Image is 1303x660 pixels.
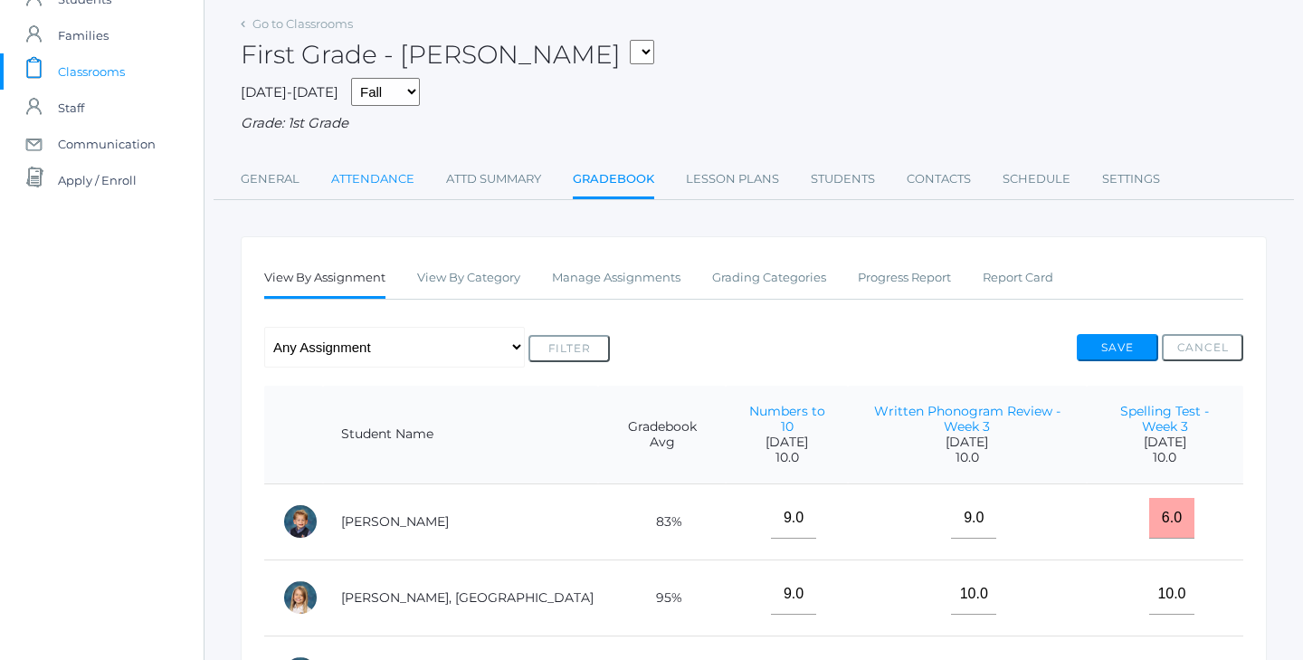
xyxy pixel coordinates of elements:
[858,260,951,296] a: Progress Report
[446,161,541,197] a: Attd Summary
[58,17,109,53] span: Families
[417,260,520,296] a: View By Category
[241,161,300,197] a: General
[712,260,826,296] a: Grading Categories
[1162,334,1243,361] button: Cancel
[341,589,594,606] a: [PERSON_NAME], [GEOGRAPHIC_DATA]
[866,435,1069,450] span: [DATE]
[598,386,726,484] th: Gradebook Avg
[241,83,338,100] span: [DATE]-[DATE]
[282,579,319,616] div: Isla Armstrong
[1077,334,1158,361] button: Save
[744,450,829,465] span: 10.0
[1003,161,1070,197] a: Schedule
[573,161,654,200] a: Gradebook
[528,335,610,362] button: Filter
[1105,450,1225,465] span: 10.0
[264,260,385,299] a: View By Assignment
[598,483,726,560] td: 83%
[811,161,875,197] a: Students
[598,560,726,636] td: 95%
[252,16,353,31] a: Go to Classrooms
[282,503,319,540] div: Nolan Alstot
[907,161,971,197] a: Contacts
[58,126,156,162] span: Communication
[686,161,779,197] a: Lesson Plans
[1120,403,1209,435] a: Spelling Test - Week 3
[983,260,1053,296] a: Report Card
[323,386,598,484] th: Student Name
[744,435,829,450] span: [DATE]
[241,41,654,69] h2: First Grade - [PERSON_NAME]
[341,513,449,530] a: [PERSON_NAME]
[1105,435,1225,450] span: [DATE]
[874,403,1060,435] a: Written Phonogram Review - Week 3
[58,162,137,198] span: Apply / Enroll
[58,53,125,90] span: Classrooms
[866,450,1069,465] span: 10.0
[331,161,414,197] a: Attendance
[241,113,1267,134] div: Grade: 1st Grade
[552,260,680,296] a: Manage Assignments
[1102,161,1160,197] a: Settings
[58,90,84,126] span: Staff
[749,403,825,435] a: Numbers to 10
